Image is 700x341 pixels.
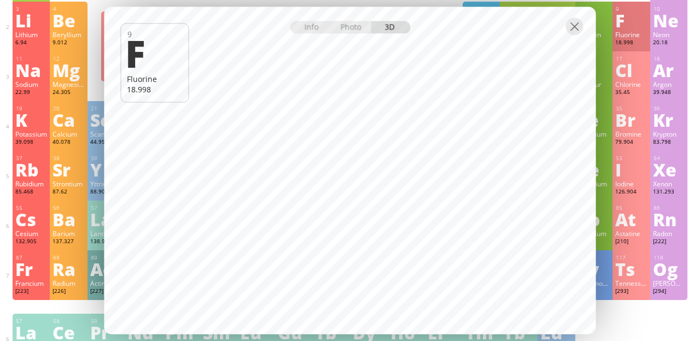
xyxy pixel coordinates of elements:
[15,179,48,188] div: Rubidium
[15,39,48,48] div: 6.94
[615,61,647,79] div: Cl
[52,324,85,341] div: Ce
[15,279,48,287] div: Francium
[15,229,48,238] div: Cesium
[53,204,85,211] div: 56
[653,287,685,296] div: [294]
[52,229,85,238] div: Barium
[616,55,647,62] div: 17
[332,21,371,33] div: Photo
[52,279,85,287] div: Radium
[15,161,48,178] div: Rb
[615,188,647,197] div: 126.904
[52,188,85,197] div: 87.62
[52,89,85,97] div: 24.305
[91,254,122,261] div: 89
[52,80,85,89] div: Magnesium
[653,30,685,39] div: Neon
[52,238,85,246] div: 137.327
[52,61,85,79] div: Mg
[653,80,685,89] div: Argon
[90,229,122,238] div: Lanthanum
[16,5,48,13] div: 3
[90,210,122,228] div: La
[654,5,685,13] div: 10
[91,318,122,325] div: 59
[503,5,535,13] div: 6
[616,254,647,261] div: 117
[653,279,685,287] div: [PERSON_NAME]
[615,161,647,178] div: I
[15,324,48,341] div: La
[579,5,610,13] div: 8
[52,11,85,29] div: Be
[615,238,647,246] div: [210]
[615,11,647,29] div: F
[653,39,685,48] div: 20.18
[653,130,685,138] div: Krypton
[90,130,122,138] div: Scandium
[15,30,48,39] div: Lithium
[90,188,122,197] div: 88.906
[653,61,685,79] div: Ar
[615,111,647,128] div: Br
[90,138,122,147] div: 44.956
[653,89,685,97] div: 39.948
[15,210,48,228] div: Cs
[52,111,85,128] div: Ca
[127,74,183,84] div: Fluorine
[615,138,647,147] div: 79.904
[16,155,48,162] div: 37
[615,260,647,278] div: Ts
[290,21,332,33] div: Info
[615,279,647,287] div: Tennessine
[15,287,48,296] div: [223]
[90,279,122,287] div: Actinium
[90,287,122,296] div: [227]
[52,260,85,278] div: Ra
[653,11,685,29] div: Ne
[53,105,85,112] div: 20
[653,111,685,128] div: Kr
[52,30,85,39] div: Beryllium
[653,238,685,246] div: [222]
[15,260,48,278] div: Fr
[15,138,48,147] div: 39.098
[15,238,48,246] div: 132.905
[653,179,685,188] div: Xenon
[615,229,647,238] div: Astatine
[91,204,122,211] div: 57
[91,155,122,162] div: 39
[615,130,647,138] div: Bromine
[653,210,685,228] div: Rn
[52,130,85,138] div: Calcium
[654,105,685,112] div: 36
[615,89,647,97] div: 35.45
[615,30,647,39] div: Fluorine
[654,204,685,211] div: 86
[52,161,85,178] div: Sr
[90,260,122,278] div: Ac
[125,34,182,72] div: F
[16,204,48,211] div: 55
[53,55,85,62] div: 12
[16,254,48,261] div: 87
[127,84,183,95] div: 18.998
[615,210,647,228] div: At
[616,204,647,211] div: 85
[53,155,85,162] div: 38
[615,80,647,89] div: Chlorine
[53,318,85,325] div: 58
[615,179,647,188] div: Iodine
[616,105,647,112] div: 35
[52,138,85,147] div: 40.078
[53,254,85,261] div: 88
[16,105,48,112] div: 19
[90,111,122,128] div: Sc
[52,287,85,296] div: [226]
[616,155,647,162] div: 53
[90,161,122,178] div: Y
[653,188,685,197] div: 131.293
[653,260,685,278] div: Og
[90,324,122,341] div: Pr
